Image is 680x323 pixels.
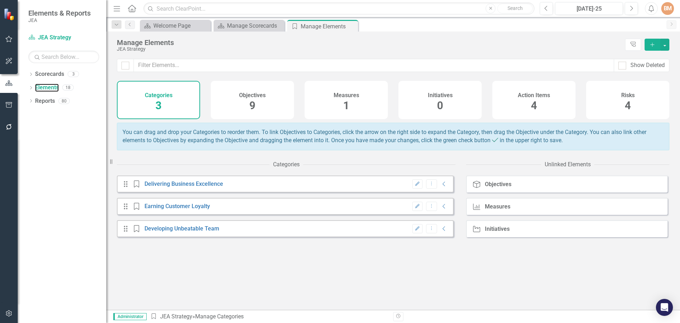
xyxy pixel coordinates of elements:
div: Open Intercom Messenger [656,299,673,316]
button: [DATE]-25 [555,2,623,15]
input: Search Below... [28,51,99,63]
span: 9 [249,99,255,112]
div: Welcome Page [153,21,209,30]
span: Search [508,5,523,11]
h4: Objectives [239,92,266,99]
h4: Risks [621,92,635,99]
div: » Manage Categories [150,313,388,321]
a: Elements [35,84,59,92]
button: Search [497,4,533,13]
a: Reports [35,97,55,105]
div: Manage Scorecards [227,21,283,30]
span: 4 [625,99,631,112]
div: Manage Elements [117,39,622,46]
a: JEA Strategy [28,34,99,42]
span: 0 [437,99,443,112]
h4: Measures [334,92,359,99]
div: Objectives [485,181,511,188]
a: Welcome Page [142,21,209,30]
div: Categories [273,161,300,169]
h4: Categories [145,92,172,99]
div: Measures [485,204,510,210]
div: Unlinked Elements [545,161,591,169]
div: Initiatives [485,226,510,232]
span: 1 [343,99,349,112]
span: 3 [155,99,161,112]
div: Manage Elements [301,22,356,31]
div: You can drag and drop your Categories to reorder them. To link Objectives to Categories, click th... [117,123,669,150]
small: JEA [28,17,91,23]
input: Filter Elements... [134,59,614,72]
div: 80 [58,98,70,104]
a: Earning Customer Loyalty [144,203,210,210]
div: Show Deleted [630,61,665,69]
input: Search ClearPoint... [143,2,534,15]
span: Elements & Reports [28,9,91,17]
a: Delivering Business Excellence [144,180,223,187]
button: BM [661,2,674,15]
a: Manage Scorecards [215,21,283,30]
span: Administrator [113,313,147,320]
a: Scorecards [35,70,64,78]
div: 18 [62,85,74,91]
a: JEA Strategy [160,313,192,320]
img: ClearPoint Strategy [4,8,16,21]
div: 3 [68,71,79,77]
a: Developing Unbeatable Team [144,225,219,232]
span: 4 [531,99,537,112]
h4: Action Items [518,92,550,99]
h4: Initiatives [428,92,453,99]
div: [DATE]-25 [557,5,620,13]
div: JEA Strategy [117,46,622,52]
